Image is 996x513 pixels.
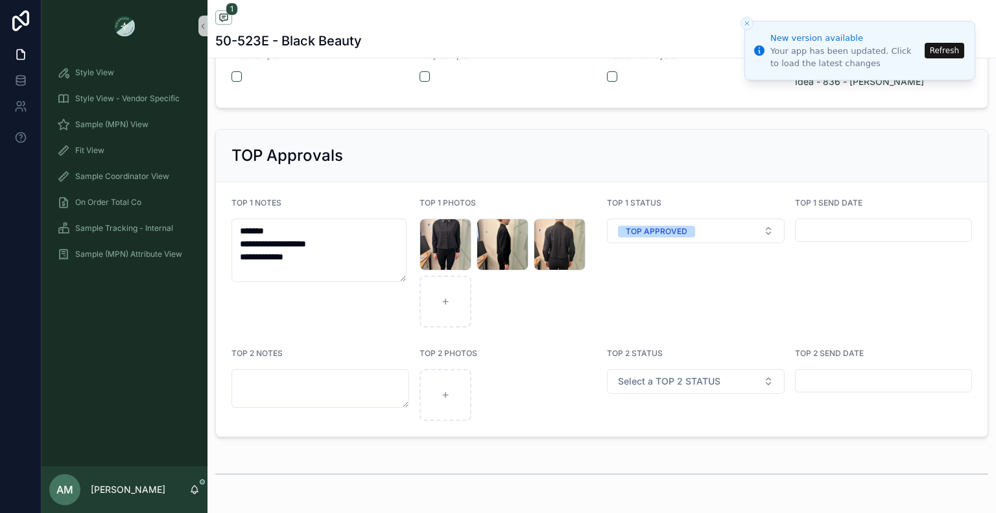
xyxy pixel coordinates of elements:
[607,348,663,358] span: TOP 2 STATUS
[420,348,477,358] span: TOP 2 PHOTOS
[618,375,720,388] span: Select a TOP 2 STATUS
[607,198,661,208] span: TOP 1 STATUS
[114,16,135,36] img: App logo
[49,165,200,188] a: Sample Coordinator View
[795,75,924,88] a: Idea - 836 - [PERSON_NAME]
[626,226,687,237] div: TOP APPROVED
[795,198,862,208] span: TOP 1 SEND DATE
[75,93,180,104] span: Style View - Vendor Specific
[91,483,165,496] p: [PERSON_NAME]
[75,171,169,182] span: Sample Coordinator View
[226,3,238,16] span: 1
[607,219,785,243] button: Select Button
[231,348,283,358] span: TOP 2 NOTES
[75,119,148,130] span: Sample (MPN) View
[49,87,200,110] a: Style View - Vendor Specific
[420,198,476,208] span: TOP 1 PHOTOS
[49,191,200,214] a: On Order Total Co
[741,17,753,30] button: Close toast
[75,197,141,208] span: On Order Total Co
[49,139,200,162] a: Fit View
[925,43,964,58] button: Refresh
[231,145,343,166] h2: TOP Approvals
[41,52,207,283] div: scrollable content
[75,249,182,259] span: Sample (MPN) Attribute View
[49,243,200,266] a: Sample (MPN) Attribute View
[49,113,200,136] a: Sample (MPN) View
[231,198,281,208] span: TOP 1 NOTES
[56,482,73,497] span: AM
[49,217,200,240] a: Sample Tracking - Internal
[215,10,232,27] button: 1
[215,32,362,50] h1: 50-523E - Black Beauty
[49,61,200,84] a: Style View
[75,223,173,233] span: Sample Tracking - Internal
[607,369,785,394] button: Select Button
[770,32,921,45] div: New version available
[75,67,114,78] span: Style View
[75,145,104,156] span: Fit View
[795,348,864,358] span: TOP 2 SEND DATE
[770,45,921,69] div: Your app has been updated. Click to load the latest changes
